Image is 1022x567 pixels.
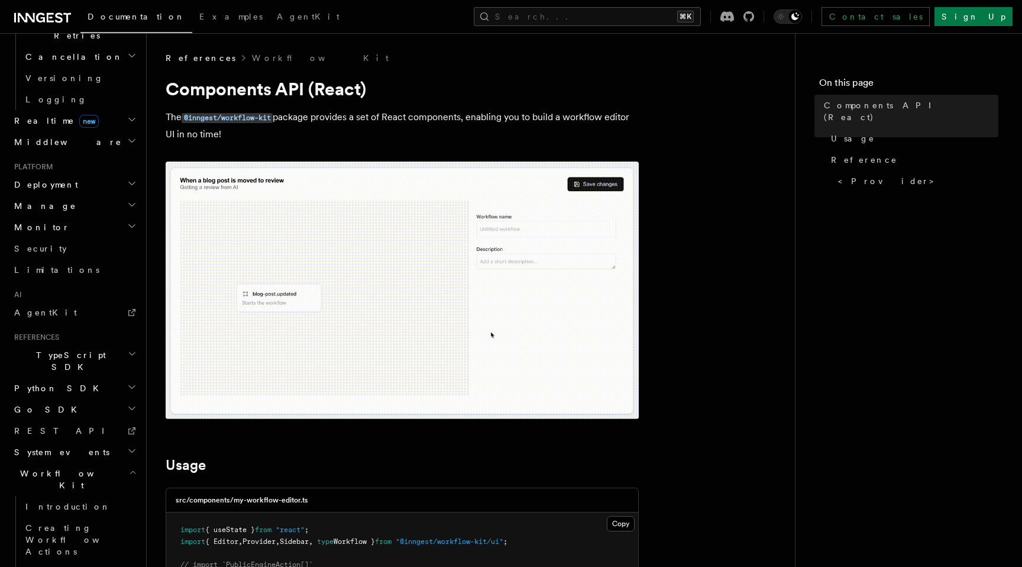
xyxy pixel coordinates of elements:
span: <Provider> [838,175,942,187]
button: Deployment [9,174,139,195]
span: Workflow } [334,537,375,546]
span: Workflow Kit [9,468,129,491]
button: Manage [9,195,139,217]
span: References [166,52,235,64]
a: Contact sales [822,7,930,26]
span: Realtime [9,115,99,127]
span: Middleware [9,136,122,148]
span: Sidebar [280,537,309,546]
span: Platform [9,162,53,172]
span: Python SDK [9,382,106,394]
span: Creating Workflow Actions [25,523,128,556]
span: "react" [276,526,305,534]
span: Security [14,244,67,253]
a: Limitations [9,259,139,281]
button: Python SDK [9,378,139,399]
button: Realtimenew [9,110,139,131]
span: from [375,537,392,546]
span: import [180,537,205,546]
button: System events [9,442,139,463]
span: TypeScript SDK [9,349,128,373]
span: from [255,526,271,534]
span: Cancellation [21,51,123,63]
span: Versioning [25,73,104,83]
a: Reference [826,149,998,170]
button: Copy [607,516,635,531]
img: workflow-kit-announcement-video-loop.gif [166,162,639,419]
span: REST API [14,426,115,436]
kbd: ⌘K [677,11,694,22]
a: Sign Up [934,7,1013,26]
h3: src/components/my-workflow-editor.ts [176,495,308,505]
span: Monitor [9,221,70,233]
button: TypeScript SDK [9,344,139,378]
span: Components API (React) [824,99,998,123]
span: , [309,537,313,546]
span: Introduction [25,502,111,511]
button: Monitor [9,217,139,238]
span: AgentKit [14,308,77,317]
span: Deployment [9,179,78,191]
button: Toggle dark mode [774,9,802,24]
a: Examples [192,4,270,32]
a: Versioning [21,67,139,89]
p: The package provides a set of React components, enabling you to build a workflow editor UI in no ... [166,109,639,143]
span: Reference [831,154,897,166]
span: Manage [9,200,76,212]
span: Usage [831,133,875,144]
a: Documentation [80,4,192,33]
span: System events [9,446,109,458]
span: AgentKit [277,12,339,21]
span: Provider [242,537,276,546]
a: AgentKit [270,4,347,32]
a: AgentKit [9,302,139,323]
span: { useState } [205,526,255,534]
h1: Components API (React) [166,78,639,99]
code: @inngest/workflow-kit [182,113,273,123]
span: ; [503,537,507,546]
span: Documentation [88,12,185,21]
a: Logging [21,89,139,110]
span: References [9,333,59,342]
button: Go SDK [9,399,139,420]
button: Middleware [9,131,139,153]
span: , [238,537,242,546]
button: Cancellation [21,46,139,67]
span: Logging [25,95,87,104]
a: Security [9,238,139,259]
span: Limitations [14,265,99,275]
a: Usage [166,457,206,473]
span: { Editor [205,537,238,546]
span: , [276,537,280,546]
span: import [180,526,205,534]
a: REST API [9,420,139,442]
span: "@inngest/workflow-kit/ui" [396,537,503,546]
span: Go SDK [9,404,84,415]
a: Creating Workflow Actions [21,517,139,562]
span: ; [305,526,309,534]
a: Workflow Kit [252,52,389,64]
h4: On this page [819,76,998,95]
span: AI [9,290,22,299]
span: new [79,115,99,128]
a: <Provider> [833,170,998,192]
button: Workflow Kit [9,463,139,496]
span: Examples [199,12,263,21]
a: @inngest/workflow-kit [182,111,273,123]
a: Introduction [21,496,139,517]
a: Usage [826,128,998,149]
button: Search...⌘K [474,7,701,26]
a: Components API (React) [819,95,998,128]
span: type [317,537,334,546]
